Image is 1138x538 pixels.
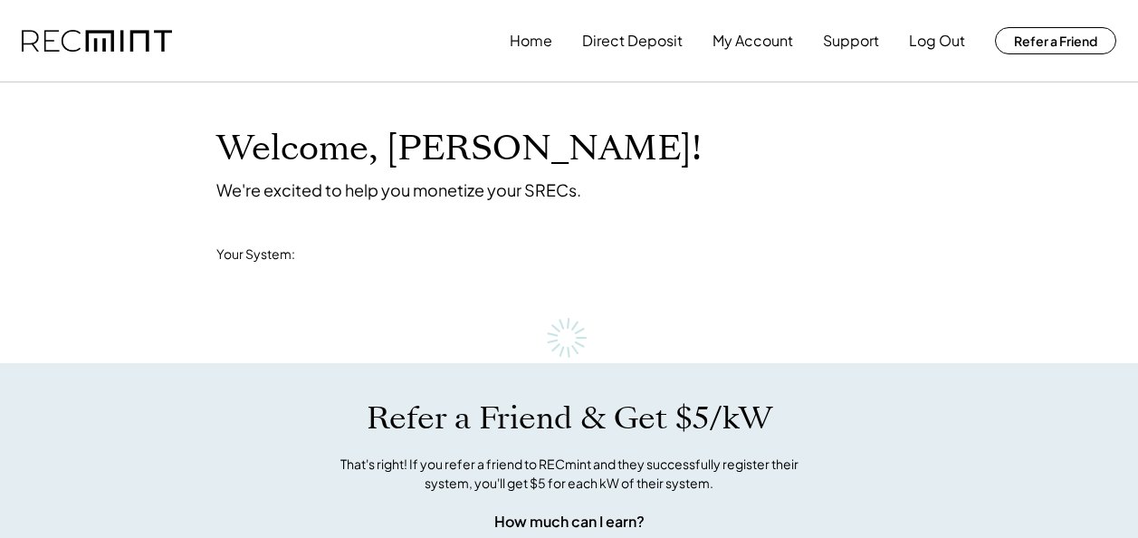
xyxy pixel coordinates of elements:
h1: Welcome, [PERSON_NAME]! [216,128,702,170]
div: We're excited to help you monetize your SRECs. [216,179,581,200]
button: Refer a Friend [995,27,1116,54]
button: Support [823,23,879,59]
button: Direct Deposit [582,23,683,59]
div: That's right! If you refer a friend to RECmint and they successfully register their system, you'l... [320,455,818,493]
img: recmint-logotype%403x.png [22,30,172,53]
div: How much can I earn? [494,511,645,533]
div: Your System: [216,245,295,264]
button: My Account [712,23,793,59]
button: Home [510,23,552,59]
button: Log Out [909,23,965,59]
h1: Refer a Friend & Get $5/kW [367,399,772,437]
